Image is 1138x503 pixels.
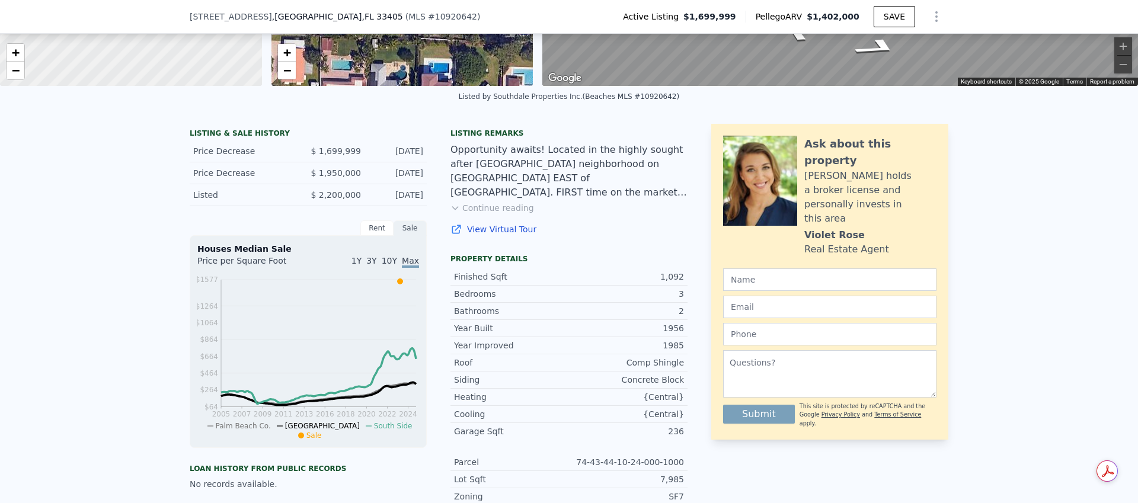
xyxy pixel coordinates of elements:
[408,12,426,21] span: MLS
[7,62,24,79] a: Zoom out
[278,44,296,62] a: Zoom in
[382,256,397,265] span: 10Y
[366,256,376,265] span: 3Y
[454,425,569,437] div: Garage Sqft
[454,271,569,283] div: Finished Sqft
[454,357,569,369] div: Roof
[454,408,569,420] div: Cooling
[197,243,419,255] div: Houses Median Sale
[569,425,684,437] div: 236
[454,391,569,403] div: Heating
[821,411,860,418] a: Privacy Policy
[723,405,795,424] button: Submit
[1019,78,1059,85] span: © 2025 Google
[1066,78,1083,85] a: Terms (opens in new tab)
[311,190,361,200] span: $ 2,200,000
[804,242,889,257] div: Real Estate Agent
[190,129,427,140] div: LISTING & SALE HISTORY
[723,296,936,318] input: Email
[961,78,1012,86] button: Keyboard shortcuts
[874,411,921,418] a: Terms of Service
[569,391,684,403] div: {Central}
[193,189,299,201] div: Listed
[12,45,20,60] span: +
[925,5,948,28] button: Show Options
[362,12,402,21] span: , FL 33405
[1114,37,1132,55] button: Zoom in
[569,374,684,386] div: Concrete Block
[402,256,419,268] span: Max
[337,410,355,418] tspan: 2018
[454,473,569,485] div: Lot Sqft
[190,11,272,23] span: [STREET_ADDRESS]
[569,322,684,334] div: 1956
[272,11,403,23] span: , [GEOGRAPHIC_DATA]
[311,168,361,178] span: $ 1,950,000
[804,169,936,226] div: [PERSON_NAME] holds a broker license and personally invests in this area
[454,305,569,317] div: Bathrooms
[569,339,684,351] div: 1985
[196,275,218,284] tspan: $1577
[12,63,20,78] span: −
[7,44,24,62] a: Zoom in
[295,410,314,418] tspan: 2013
[204,403,218,411] tspan: $64
[274,410,293,418] tspan: 2011
[196,302,218,310] tspan: $1264
[800,402,936,428] div: This site is protected by reCAPTCHA and the Google and apply.
[193,167,299,179] div: Price Decrease
[569,271,684,283] div: 1,092
[569,491,684,502] div: SF7
[569,288,684,300] div: 3
[756,11,807,23] span: Pellego ARV
[357,410,376,418] tspan: 2020
[569,456,684,468] div: 74-43-44-10-24-000-1000
[450,129,688,138] div: Listing remarks
[283,63,290,78] span: −
[450,202,534,214] button: Continue reading
[545,71,584,86] a: Open this area in Google Maps (opens a new window)
[254,410,272,418] tspan: 2009
[197,255,308,274] div: Price per Square Foot
[378,410,397,418] tspan: 2022
[807,12,859,21] span: $1,402,000
[316,410,334,418] tspan: 2016
[836,34,919,62] path: Go West, Seville Rd
[212,410,231,418] tspan: 2005
[804,136,936,169] div: Ask about this property
[723,323,936,345] input: Phone
[454,374,569,386] div: Siding
[454,456,569,468] div: Parcel
[450,143,688,200] div: Opportunity awaits! Located in the highly sought after [GEOGRAPHIC_DATA] neighborhood on [GEOGRAP...
[216,422,271,430] span: Palm Beach Co.
[190,478,427,490] div: No records available.
[399,410,417,418] tspan: 2024
[200,369,218,377] tspan: $464
[200,353,218,361] tspan: $664
[311,146,361,156] span: $ 1,699,999
[278,62,296,79] a: Zoom out
[233,410,251,418] tspan: 2007
[370,145,423,157] div: [DATE]
[370,189,423,201] div: [DATE]
[450,223,688,235] a: View Virtual Tour
[454,322,569,334] div: Year Built
[450,254,688,264] div: Property details
[804,228,865,242] div: Violet Rose
[454,339,569,351] div: Year Improved
[394,220,427,236] div: Sale
[405,11,481,23] div: ( )
[190,464,427,473] div: Loan history from public records
[370,167,423,179] div: [DATE]
[200,335,218,344] tspan: $864
[200,386,218,394] tspan: $264
[306,431,322,440] span: Sale
[374,422,413,430] span: South Side
[623,11,683,23] span: Active Listing
[723,268,936,291] input: Name
[569,305,684,317] div: 2
[283,45,290,60] span: +
[569,473,684,485] div: 7,985
[545,71,584,86] img: Google
[569,408,684,420] div: {Central}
